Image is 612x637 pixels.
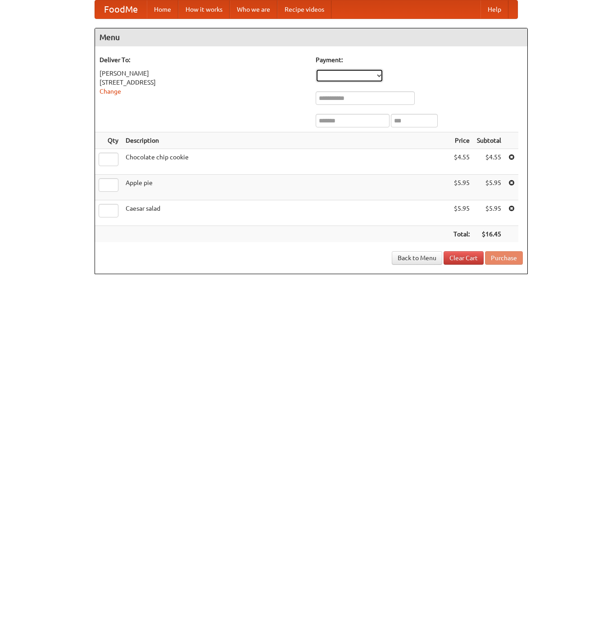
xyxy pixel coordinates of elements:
td: $4.55 [473,149,505,175]
th: Price [450,132,473,149]
a: FoodMe [95,0,147,18]
a: Change [100,88,121,95]
a: Clear Cart [444,251,484,265]
th: Qty [95,132,122,149]
th: Subtotal [473,132,505,149]
th: $16.45 [473,226,505,243]
div: [PERSON_NAME] [100,69,307,78]
th: Total: [450,226,473,243]
td: $5.95 [450,200,473,226]
h5: Deliver To: [100,55,307,64]
td: Apple pie [122,175,450,200]
div: [STREET_ADDRESS] [100,78,307,87]
a: Back to Menu [392,251,442,265]
td: $5.95 [473,175,505,200]
a: Home [147,0,178,18]
td: Chocolate chip cookie [122,149,450,175]
a: Who we are [230,0,277,18]
a: How it works [178,0,230,18]
td: $4.55 [450,149,473,175]
h5: Payment: [316,55,523,64]
a: Recipe videos [277,0,331,18]
h4: Menu [95,28,527,46]
th: Description [122,132,450,149]
button: Purchase [485,251,523,265]
td: $5.95 [450,175,473,200]
a: Help [481,0,508,18]
td: Caesar salad [122,200,450,226]
td: $5.95 [473,200,505,226]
